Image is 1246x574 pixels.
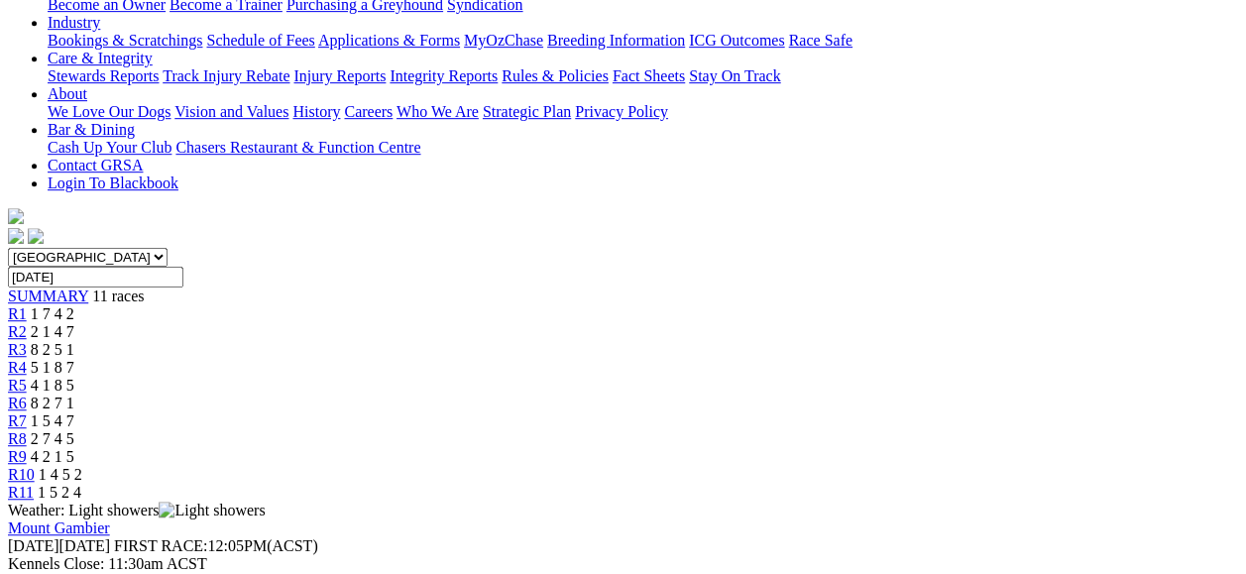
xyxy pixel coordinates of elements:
a: Who We Are [396,103,479,120]
a: Chasers Restaurant & Function Centre [175,139,420,156]
a: R8 [8,430,27,447]
img: facebook.svg [8,228,24,244]
a: Strategic Plan [483,103,571,120]
a: R10 [8,466,35,483]
a: Applications & Forms [318,32,460,49]
span: 2 7 4 5 [31,430,74,447]
a: About [48,85,87,102]
span: [DATE] [8,537,110,554]
a: Track Injury Rebate [163,67,289,84]
div: Kennels Close: 11:30am ACST [8,555,1238,573]
a: Careers [344,103,393,120]
a: Cash Up Your Club [48,139,171,156]
a: R5 [8,377,27,394]
span: 1 5 2 4 [38,484,81,501]
span: 8 2 7 1 [31,395,74,411]
div: Industry [48,32,1238,50]
a: Breeding Information [547,32,685,49]
a: Bookings & Scratchings [48,32,202,49]
a: Fact Sheets [613,67,685,84]
a: Care & Integrity [48,50,153,66]
a: Industry [48,14,100,31]
a: R3 [8,341,27,358]
a: R9 [8,448,27,465]
span: 12:05PM(ACST) [114,537,318,554]
span: [DATE] [8,537,59,554]
a: R7 [8,412,27,429]
span: 5 1 8 7 [31,359,74,376]
a: Mount Gambier [8,519,110,536]
a: History [292,103,340,120]
img: Light showers [159,502,265,519]
a: SUMMARY [8,287,88,304]
a: Injury Reports [293,67,386,84]
span: 4 1 8 5 [31,377,74,394]
span: 11 races [92,287,144,304]
span: Weather: Light showers [8,502,266,518]
a: Rules & Policies [502,67,609,84]
a: We Love Our Dogs [48,103,170,120]
img: logo-grsa-white.png [8,208,24,224]
input: Select date [8,267,183,287]
span: FIRST RACE: [114,537,207,554]
span: 4 2 1 5 [31,448,74,465]
span: 1 4 5 2 [39,466,82,483]
a: Integrity Reports [390,67,498,84]
a: Race Safe [788,32,851,49]
a: Vision and Values [174,103,288,120]
a: Stewards Reports [48,67,159,84]
a: Privacy Policy [575,103,668,120]
a: Login To Blackbook [48,174,178,191]
a: R11 [8,484,34,501]
a: Contact GRSA [48,157,143,173]
a: Stay On Track [689,67,780,84]
a: ICG Outcomes [689,32,784,49]
div: Bar & Dining [48,139,1238,157]
div: About [48,103,1238,121]
a: R2 [8,323,27,340]
div: Care & Integrity [48,67,1238,85]
a: MyOzChase [464,32,543,49]
a: Bar & Dining [48,121,135,138]
a: R6 [8,395,27,411]
span: 8 2 5 1 [31,341,74,358]
img: twitter.svg [28,228,44,244]
span: 2 1 4 7 [31,323,74,340]
a: Schedule of Fees [206,32,314,49]
a: R4 [8,359,27,376]
span: 1 7 4 2 [31,305,74,322]
span: 1 5 4 7 [31,412,74,429]
a: R1 [8,305,27,322]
